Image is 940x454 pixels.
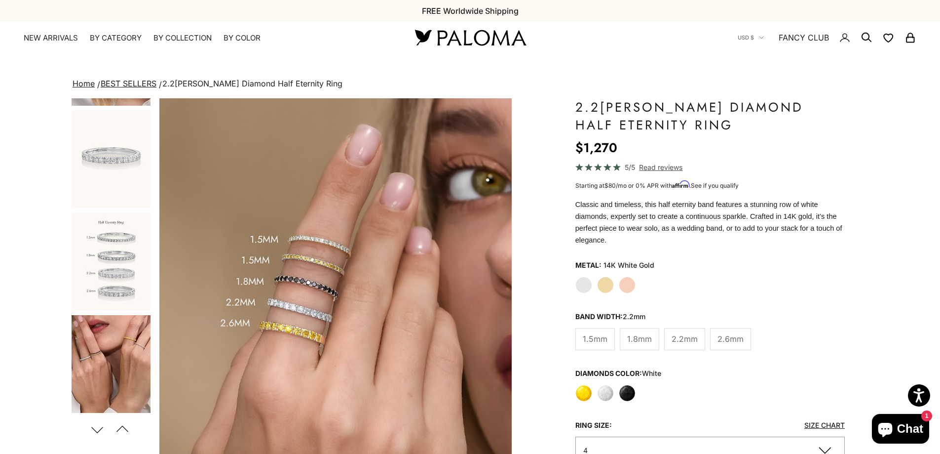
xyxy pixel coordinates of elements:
[575,182,739,189] span: Starting at /mo or 0% APR with .
[738,33,764,42] button: USD $
[162,79,342,88] span: 2.2[PERSON_NAME] Diamond Half Eternity Ring
[642,369,661,377] variant-option-value: white
[627,332,652,345] span: 1.8mm
[583,332,607,345] span: 1.5mm
[575,418,612,433] legend: Ring Size:
[153,33,212,43] summary: By Collection
[575,201,842,244] span: Classic and timeless, this half eternity band features a stunning row of white diamonds, expertly...
[804,421,845,429] a: Size Chart
[575,309,645,324] legend: Band Width:
[691,182,739,189] a: See if you qualify - Learn more about Affirm Financing (opens in modal)
[422,4,519,17] p: FREE Worldwide Shipping
[90,33,142,43] summary: By Category
[575,162,845,173] a: 5/5 Read reviews
[738,33,754,42] span: USD $
[672,181,689,188] span: Affirm
[604,182,616,189] span: $80
[672,332,698,345] span: 2.2mm
[625,162,635,173] span: 5/5
[639,162,682,173] span: Read reviews
[224,33,261,43] summary: By Color
[24,33,391,43] nav: Primary navigation
[72,213,150,311] img: #YellowGold #WhiteGold #RoseGold
[73,79,95,88] a: Home
[24,33,78,43] a: NEW ARRIVALS
[575,366,661,381] legend: Diamonds Color:
[575,138,617,158] sale-price: $1,270
[71,212,151,312] button: Go to item 9
[869,414,932,446] inbox-online-store-chat: Shopify online store chat
[603,258,654,273] variant-option-value: 14K White Gold
[717,332,744,345] span: 2.6mm
[101,79,156,88] a: BEST SELLERS
[72,315,150,413] img: #YellowGold #WhiteGold #RoseGold
[71,77,869,91] nav: breadcrumbs
[575,98,845,134] h1: 2.2[PERSON_NAME] Diamond Half Eternity Ring
[575,258,602,273] legend: Metal:
[72,110,150,208] img: #WhiteGold
[779,31,829,44] a: FANCY CLUB
[71,314,151,414] button: Go to item 10
[623,312,645,321] variant-option-value: 2.2mm
[738,22,916,53] nav: Secondary navigation
[71,109,151,209] button: Go to item 6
